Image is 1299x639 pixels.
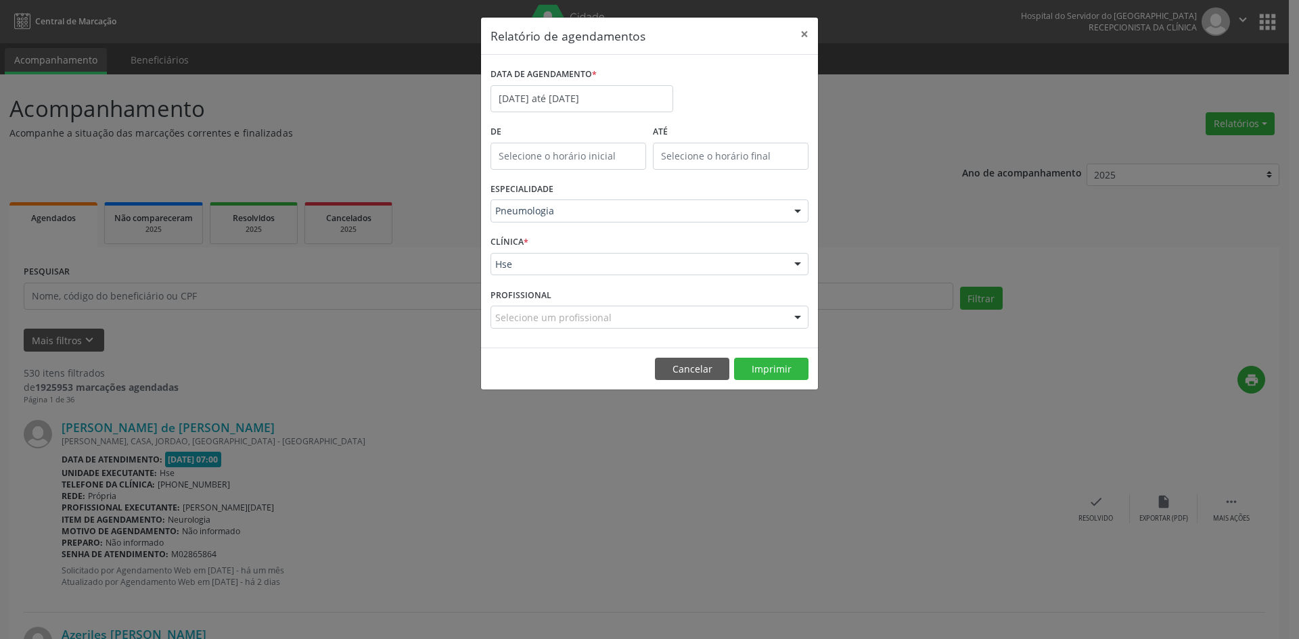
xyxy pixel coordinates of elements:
input: Selecione o horário inicial [491,143,646,170]
button: Cancelar [655,358,729,381]
button: Close [791,18,818,51]
span: Selecione um profissional [495,310,612,325]
label: De [491,122,646,143]
label: PROFISSIONAL [491,285,551,306]
span: Pneumologia [495,204,781,218]
input: Selecione o horário final [653,143,808,170]
label: CLÍNICA [491,232,528,253]
input: Selecione uma data ou intervalo [491,85,673,112]
span: Hse [495,258,781,271]
label: ESPECIALIDADE [491,179,553,200]
label: DATA DE AGENDAMENTO [491,64,597,85]
h5: Relatório de agendamentos [491,27,645,45]
button: Imprimir [734,358,808,381]
label: ATÉ [653,122,808,143]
